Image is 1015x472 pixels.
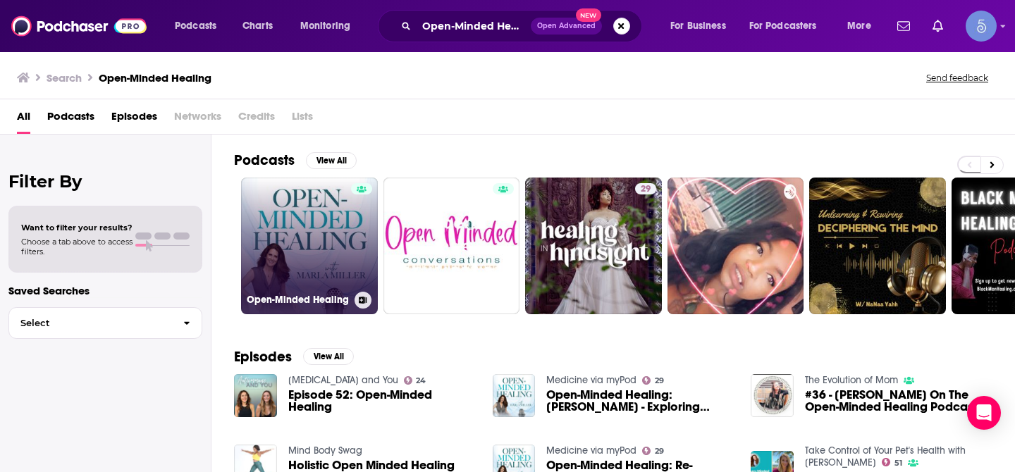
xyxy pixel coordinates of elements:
span: For Podcasters [749,16,817,36]
span: More [847,16,871,36]
a: Open-Minded Healing: Dr. Greg Barsten - Exploring Neuroplasticity, Diet, and Lifestyle for Combat... [546,389,734,413]
button: Select [8,307,202,339]
span: Networks [174,105,221,134]
a: Medicine via myPod [546,374,636,386]
span: Open Advanced [537,23,596,30]
a: Take Control of Your Pet's Health with Dr. Becker [805,445,966,468]
p: Saved Searches [8,284,202,297]
a: 29 [642,376,664,385]
a: #36 - Amy On The Open-Minded Healing Podcast [805,389,992,413]
span: 29 [655,378,664,384]
a: Autoimmune and You [288,374,398,386]
a: PodcastsView All [234,151,357,169]
h2: Filter By [8,171,202,192]
button: View All [306,152,357,169]
button: open menu [660,15,744,37]
div: Open Intercom Messenger [967,396,1001,430]
img: #36 - Amy On The Open-Minded Healing Podcast [751,374,794,417]
span: 24 [416,378,426,384]
span: Credits [238,105,275,134]
button: Send feedback [922,72,992,84]
a: The Evolution of Mom [805,374,898,386]
img: Open-Minded Healing: Dr. Greg Barsten - Exploring Neuroplasticity, Diet, and Lifestyle for Combat... [493,374,536,417]
a: Show notifications dropdown [927,14,949,38]
h2: Episodes [234,348,292,366]
a: All [17,105,30,134]
span: Open-Minded Healing: [PERSON_NAME] - Exploring Neuroplasticity, Diet, and Lifestyle for Combating... [546,389,734,413]
a: Podcasts [47,105,94,134]
a: Show notifications dropdown [892,14,916,38]
span: Monitoring [300,16,350,36]
a: Open-Minded Healing [241,178,378,314]
a: Mind Body Swag [288,445,362,457]
a: 51 [882,458,902,466]
span: New [576,8,601,22]
button: open menu [165,15,235,37]
span: Podcasts [175,16,216,36]
span: 29 [641,182,651,197]
h3: Search [47,71,82,85]
button: Show profile menu [966,11,997,42]
a: Medicine via myPod [546,445,636,457]
span: #36 - [PERSON_NAME] On The Open-Minded Healing Podcast [805,389,992,413]
button: open menu [740,15,837,37]
button: Open AdvancedNew [531,18,602,35]
input: Search podcasts, credits, & more... [417,15,531,37]
div: Search podcasts, credits, & more... [391,10,656,42]
img: Episode 52: Open-Minded Healing [234,374,277,417]
span: For Business [670,16,726,36]
span: Logged in as Spiral5-G1 [966,11,997,42]
h3: Open-Minded Healing [99,71,211,85]
span: Lists [292,105,313,134]
a: Episode 52: Open-Minded Healing [288,389,476,413]
button: View All [303,348,354,365]
span: Choose a tab above to access filters. [21,237,133,256]
span: 29 [655,448,664,454]
a: Episodes [111,105,157,134]
span: 51 [894,460,902,466]
img: Podchaser - Follow, Share and Rate Podcasts [11,13,147,39]
button: open menu [837,15,889,37]
img: User Profile [966,11,997,42]
a: Charts [233,15,281,37]
span: Charts [242,16,273,36]
h3: Open-Minded Healing [247,294,349,306]
span: Select [9,318,172,328]
h2: Podcasts [234,151,295,169]
a: 29 [642,447,664,455]
a: 29 [525,178,662,314]
button: open menu [290,15,369,37]
a: 29 [635,183,656,194]
a: EpisodesView All [234,348,354,366]
a: 24 [404,376,426,385]
span: Want to filter your results? [21,223,133,232]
